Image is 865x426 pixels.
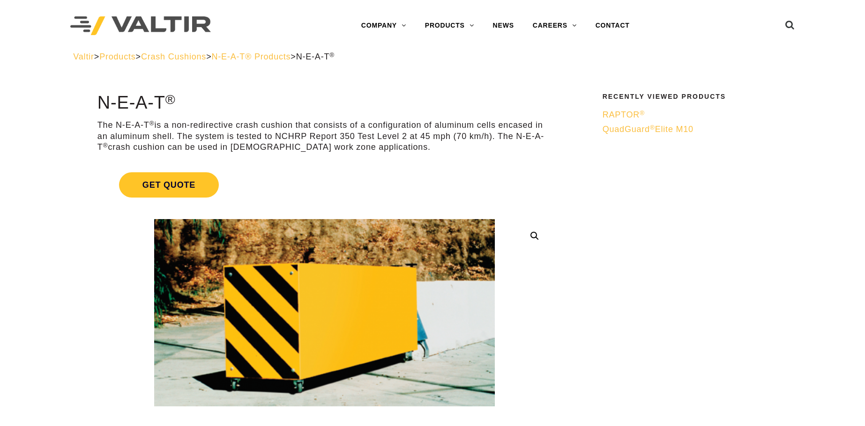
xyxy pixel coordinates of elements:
[99,52,135,61] a: Products
[141,52,206,61] a: Crash Cushions
[650,124,655,131] sup: ®
[165,92,176,107] sup: ®
[329,51,335,59] sup: ®
[586,16,639,35] a: CONTACT
[296,52,335,61] span: N-E-A-T
[640,110,645,117] sup: ®
[73,52,94,61] a: Valtir
[149,120,155,127] sup: ®
[211,52,291,61] a: N-E-A-T® Products
[603,93,786,100] h2: Recently Viewed Products
[603,110,645,119] span: RAPTOR
[603,110,786,120] a: RAPTOR®
[97,161,552,209] a: Get Quote
[73,51,791,62] div: > > > >
[416,16,484,35] a: PRODUCTS
[603,125,693,134] span: QuadGuard Elite M10
[523,16,586,35] a: CAREERS
[97,120,552,153] p: The N-E-A-T is a non-redirective crash cushion that consists of a configuration of aluminum cells...
[70,16,211,36] img: Valtir
[97,93,552,113] h1: N-E-A-T
[603,124,786,135] a: QuadGuard®Elite M10
[119,172,219,198] span: Get Quote
[484,16,523,35] a: NEWS
[352,16,416,35] a: COMPANY
[103,142,108,149] sup: ®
